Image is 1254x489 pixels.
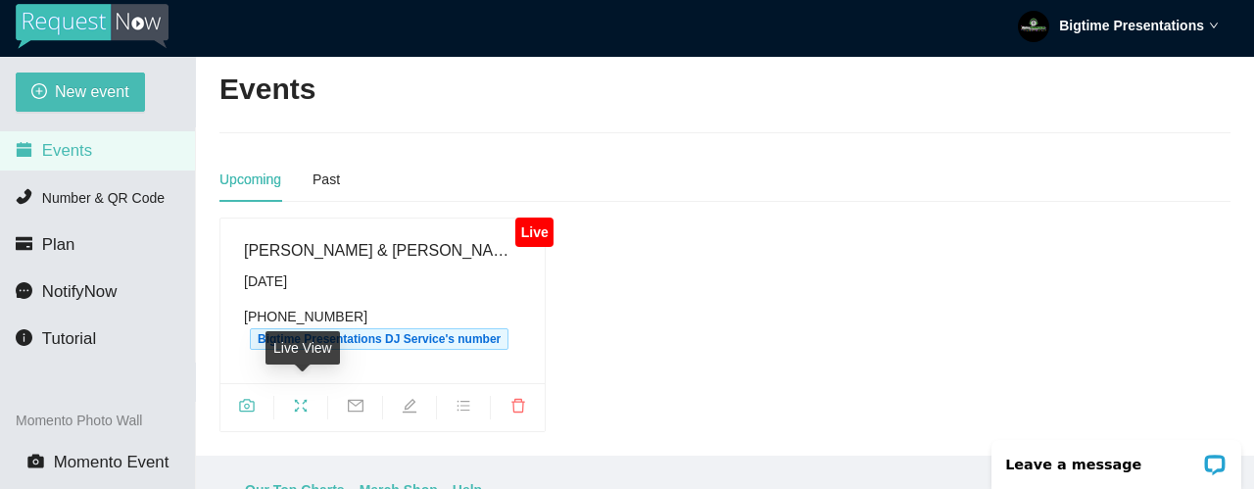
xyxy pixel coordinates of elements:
span: info-circle [16,329,32,346]
span: plus-circle [31,83,47,102]
span: camera [220,398,273,419]
h2: Events [219,70,315,110]
span: message [16,282,32,299]
div: [PHONE_NUMBER] [244,306,521,350]
span: delete [491,398,545,419]
span: fullscreen [274,398,327,419]
div: [DATE] [244,270,521,292]
span: Tutorial [42,329,96,348]
div: Past [313,169,340,190]
span: down [1209,21,1219,30]
span: calendar [16,141,32,158]
span: bars [437,398,490,419]
div: Live [515,218,554,247]
span: mail [328,398,381,419]
strong: Bigtime Presentations [1059,18,1204,33]
span: Bigtime Presentations DJ Service's number [250,328,508,350]
button: plus-circleNew event [16,73,145,112]
span: credit-card [16,235,32,252]
span: New event [55,79,129,104]
span: phone [16,188,32,205]
span: NotifyNow [42,282,117,301]
div: Upcoming [219,169,281,190]
span: Number & QR Code [42,190,165,206]
span: Momento Event [54,453,169,471]
span: edit [383,398,436,419]
img: RequestNow [16,4,169,49]
iframe: LiveChat chat widget [979,427,1254,489]
span: Plan [42,235,75,254]
span: Events [42,141,92,160]
img: ACg8ocLI75rmXlkwAHOX_W_YqHEmltsxFDvBPSlOIPjhhu0LxR7_TvL9=s96-c [1018,11,1049,42]
div: [PERSON_NAME] & [PERSON_NAME] Wedding [244,238,521,263]
div: Live View [265,331,340,365]
span: camera [27,453,44,469]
